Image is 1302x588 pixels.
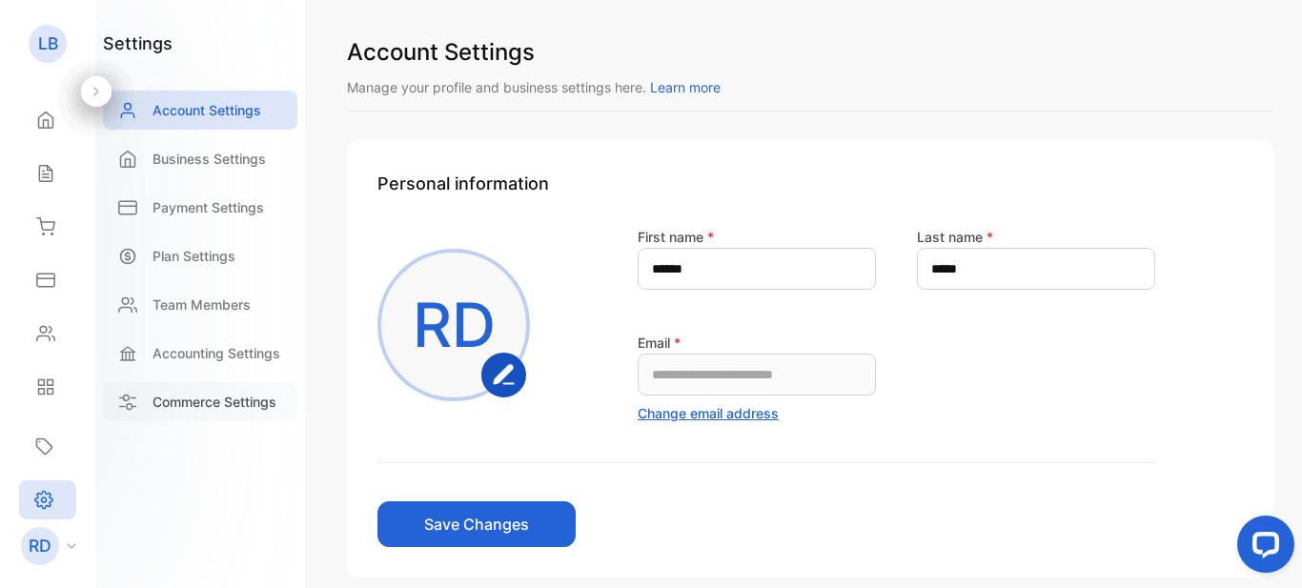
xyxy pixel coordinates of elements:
[1222,508,1302,588] iframe: LiveChat chat widget
[29,534,51,558] p: RD
[103,188,297,227] a: Payment Settings
[638,229,714,245] label: First name
[153,294,251,314] p: Team Members
[650,79,721,95] span: Learn more
[638,335,681,351] label: Email
[153,246,235,266] p: Plan Settings
[347,77,1273,97] p: Manage your profile and business settings here.
[153,100,261,120] p: Account Settings
[153,343,280,363] p: Accounting Settings
[103,30,173,56] h1: settings
[103,285,297,324] a: Team Members
[153,392,276,412] p: Commerce Settings
[103,236,297,275] a: Plan Settings
[103,139,297,178] a: Business Settings
[153,197,264,217] p: Payment Settings
[103,382,297,421] a: Commerce Settings
[377,501,576,547] button: Save Changes
[347,35,1273,70] h1: Account Settings
[103,334,297,373] a: Accounting Settings
[413,279,496,371] p: RD
[38,31,58,56] p: LB
[377,171,1243,196] h1: Personal information
[103,91,297,130] a: Account Settings
[917,229,993,245] label: Last name
[153,149,266,169] p: Business Settings
[638,403,779,423] button: Change email address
